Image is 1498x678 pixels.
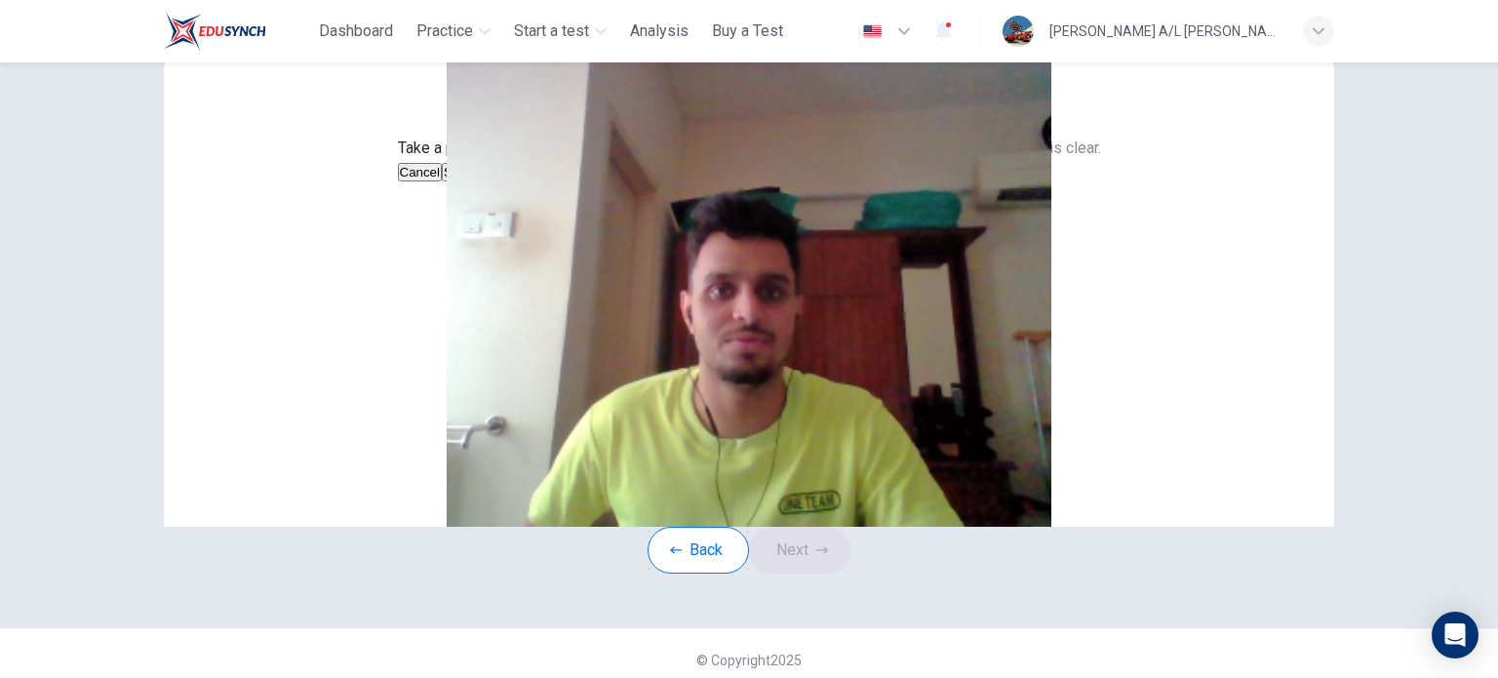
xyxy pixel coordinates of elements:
[648,527,749,574] button: Back
[164,12,266,51] img: ELTC logo
[164,12,311,51] a: ELTC logo
[712,20,783,43] span: Buy a Test
[319,20,393,43] span: Dashboard
[622,14,696,49] button: Analysis
[704,14,791,49] button: Buy a Test
[1432,612,1478,658] div: Open Intercom Messenger
[1003,16,1034,47] img: Profile picture
[416,20,473,43] span: Practice
[164,59,1334,527] img: preview screemshot
[696,653,802,668] span: © Copyright 2025
[1049,20,1280,43] div: [PERSON_NAME] A/L [PERSON_NAME]
[409,14,498,49] button: Practice
[506,14,614,49] button: Start a test
[630,20,689,43] span: Analysis
[860,24,885,39] img: en
[311,14,401,49] button: Dashboard
[514,20,589,43] span: Start a test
